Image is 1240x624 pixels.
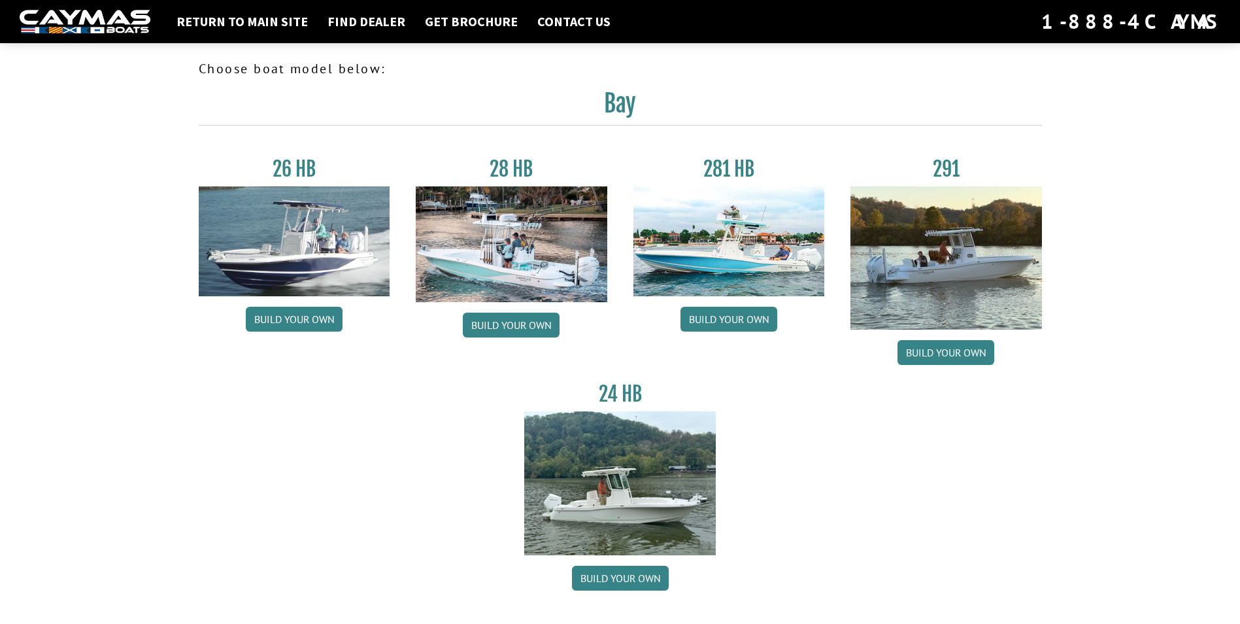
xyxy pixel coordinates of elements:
[418,13,524,30] a: Get Brochure
[199,157,390,181] h3: 26 HB
[633,157,825,181] h3: 281 HB
[321,13,412,30] a: Find Dealer
[463,313,560,338] a: Build your own
[199,89,1042,126] h2: Bay
[572,566,669,591] a: Build your own
[199,59,1042,78] p: Choose boat model below:
[416,157,607,181] h3: 28 HB
[524,411,716,555] img: 24_HB_thumbnail.jpg
[170,13,314,30] a: Return to main site
[850,157,1042,181] h3: 291
[524,382,716,406] h3: 24 HB
[1041,7,1220,36] div: 1-888-4CAYMAS
[199,186,390,296] img: 26_new_photo_resized.jpg
[897,340,994,365] a: Build your own
[20,10,150,34] img: white-logo-c9c8dbefe5ff5ceceb0f0178aa75bf4bb51f6bca0971e226c86eb53dfe498488.png
[850,186,1042,330] img: 291_Thumbnail.jpg
[416,186,607,302] img: 28_hb_thumbnail_for_caymas_connect.jpg
[680,307,777,332] a: Build your own
[531,13,617,30] a: Contact Us
[246,307,343,332] a: Build your own
[633,186,825,296] img: 28-hb-twin.jpg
